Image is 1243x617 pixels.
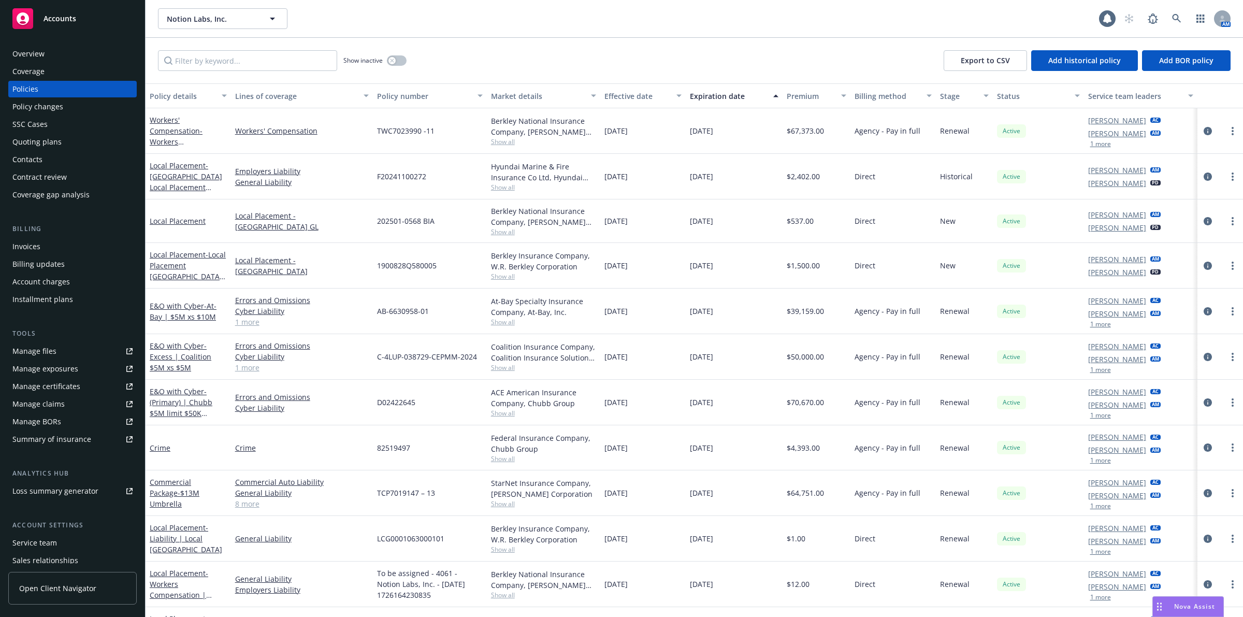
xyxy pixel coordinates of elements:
button: Service team leaders [1084,83,1198,108]
a: Commercial Package [150,477,199,509]
a: Local Placement [150,161,226,214]
div: Coalition Insurance Company, Coalition Insurance Solutions (Carrier) [491,341,597,363]
a: [PERSON_NAME] [1088,178,1146,189]
div: Manage BORs [12,413,61,430]
span: - (Primary) | Chubb $5M limit $50K retention [150,386,212,429]
span: [DATE] [690,125,713,136]
div: Coverage gap analysis [12,186,90,203]
span: [DATE] [604,125,628,136]
div: Installment plans [12,291,73,308]
a: [PERSON_NAME] [1088,490,1146,501]
a: more [1226,260,1239,272]
div: SSC Cases [12,116,48,133]
a: Manage files [8,343,137,360]
a: SSC Cases [8,116,137,133]
a: more [1226,533,1239,545]
a: [PERSON_NAME] [1088,254,1146,265]
span: [DATE] [604,216,628,226]
span: Renewal [940,442,970,453]
span: - [GEOGRAPHIC_DATA] Local Placement GL/[GEOGRAPHIC_DATA] [150,161,226,214]
span: Active [1001,307,1022,316]
button: Billing method [850,83,936,108]
a: E&O with Cyber [150,341,211,372]
span: - Liability | Local [GEOGRAPHIC_DATA] [150,523,222,554]
div: Berkley National Insurance Company, [PERSON_NAME] Corporation [491,569,597,591]
span: Export to CSV [961,55,1010,65]
div: Contacts [12,151,42,168]
span: $537.00 [787,216,814,226]
span: $1,500.00 [787,260,820,271]
a: 8 more [235,498,369,509]
a: [PERSON_NAME] [1088,568,1146,579]
div: Hyundai Marine & Fire Insurance Co Ltd, Hyundai Insurance, Berkley Technology Underwriters (Inter... [491,161,597,183]
span: [DATE] [604,442,628,453]
div: Effective date [604,91,670,102]
span: [DATE] [690,351,713,362]
span: TCP7019147 – 13 [377,487,435,498]
a: Report a Bug [1143,8,1163,29]
a: Manage BORs [8,413,137,430]
a: more [1226,351,1239,363]
button: Export to CSV [944,50,1027,71]
a: Switch app [1190,8,1211,29]
button: Expiration date [686,83,783,108]
a: [PERSON_NAME] [1088,209,1146,220]
span: [DATE] [690,579,713,590]
a: Workers' Compensation [235,125,369,136]
div: Manage files [12,343,56,360]
span: $64,751.00 [787,487,824,498]
span: 1900828Q580005 [377,260,437,271]
div: Berkley National Insurance Company, [PERSON_NAME] Corporation [491,206,597,227]
a: Quoting plans [8,134,137,150]
span: - Local Placement [GEOGRAPHIC_DATA] GL [150,250,226,292]
span: Renewal [940,579,970,590]
a: Local Placement - [GEOGRAPHIC_DATA] GL [235,210,369,232]
div: At-Bay Specialty Insurance Company, At-Bay, Inc. [491,296,597,318]
a: Cyber Liability [235,351,369,362]
a: [PERSON_NAME] [1088,523,1146,534]
a: Billing updates [8,256,137,272]
span: To be assigned - 4061 - Notion Labs, Inc. - [DATE] 1726164230835 [377,568,483,600]
a: Search [1166,8,1187,29]
span: Active [1001,580,1022,589]
span: Active [1001,443,1022,452]
a: circleInformation [1202,396,1214,409]
span: Agency - Pay in full [855,306,920,317]
a: Employers Liability [235,166,369,177]
a: Cyber Liability [235,306,369,317]
a: General Liability [235,573,369,584]
a: more [1226,125,1239,137]
a: Employers Liability [235,584,369,595]
span: $4,393.00 [787,442,820,453]
span: Direct [855,171,875,182]
span: Show all [491,363,597,372]
a: Commercial Auto Liability [235,477,369,487]
span: Active [1001,261,1022,270]
button: Add BOR policy [1142,50,1231,71]
span: [DATE] [604,306,628,317]
div: Expiration date [690,91,767,102]
a: more [1226,396,1239,409]
div: Summary of insurance [12,431,91,448]
span: Active [1001,352,1022,362]
span: Manage exposures [8,361,137,377]
span: Show all [491,183,597,192]
div: Policy changes [12,98,63,115]
a: [PERSON_NAME] [1088,222,1146,233]
button: 1 more [1090,367,1111,373]
button: 1 more [1090,503,1111,509]
div: Federal Insurance Company, Chubb Group [491,433,597,454]
a: circleInformation [1202,215,1214,227]
span: [DATE] [604,397,628,408]
span: New [940,260,956,271]
div: Account settings [8,520,137,530]
a: Policy changes [8,98,137,115]
span: [DATE] [690,216,713,226]
div: Berkley National Insurance Company, [PERSON_NAME] Corporation [491,116,597,137]
div: Berkley Insurance Company, W.R. Berkley Corporation [491,523,597,545]
span: Agency - Pay in full [855,125,920,136]
a: 1 more [235,317,369,327]
div: Status [997,91,1068,102]
span: - At-Bay | $5M xs $10M [150,301,216,322]
span: Show all [491,454,597,463]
